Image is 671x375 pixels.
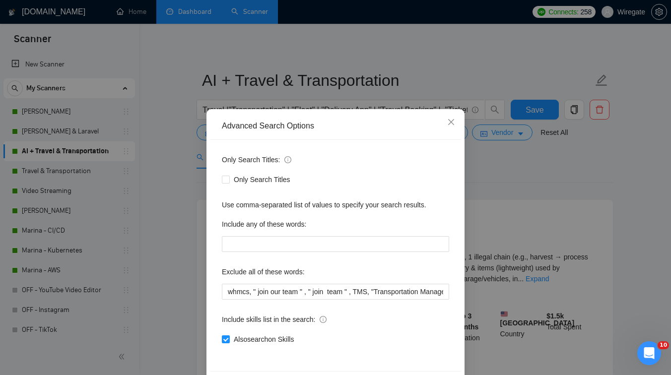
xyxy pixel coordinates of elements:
[230,174,294,185] span: Only Search Titles
[447,118,455,126] span: close
[637,341,661,365] iframe: Intercom live chat
[284,156,291,163] span: info-circle
[222,199,449,210] div: Use comma-separated list of values to specify your search results.
[222,121,449,131] div: Advanced Search Options
[222,216,306,232] label: Include any of these words:
[438,109,465,136] button: Close
[230,334,298,345] span: Also search on Skills
[320,316,327,323] span: info-circle
[222,264,305,280] label: Exclude all of these words:
[222,154,291,165] span: Only Search Titles:
[658,341,669,349] span: 10
[222,314,327,325] span: Include skills list in the search:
